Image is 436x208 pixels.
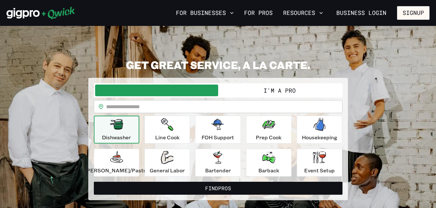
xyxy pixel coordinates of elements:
button: Bartender [195,149,241,177]
button: Barback [246,149,292,177]
p: Event Setup [304,167,335,174]
p: FOH Support [202,133,234,141]
p: [PERSON_NAME]/Pastry [85,167,148,174]
button: For Businesses [173,7,236,18]
button: Event Setup [297,149,342,177]
button: FOH Support [195,116,241,144]
h2: GET GREAT SERVICE, A LA CARTE. [88,58,348,71]
p: Line Cook [155,133,180,141]
p: Barback [258,167,279,174]
button: Housekeeping [297,116,342,144]
button: General Labor [144,149,190,177]
p: Bartender [205,167,231,174]
p: General Labor [150,167,185,174]
p: Prep Cook [256,133,281,141]
button: I'm a Pro [218,85,341,96]
button: Prep Cook [246,116,292,144]
p: Housekeeping [302,133,337,141]
button: I'm a Business [95,85,218,96]
a: Business Login [331,6,392,20]
button: Dishwasher [94,116,139,144]
button: Signup [397,6,430,20]
button: Line Cook [144,116,190,144]
button: [PERSON_NAME]/Pastry [94,149,139,177]
button: Resources [280,7,326,18]
a: For Pros [242,7,275,18]
button: FindPros [94,182,343,195]
p: Dishwasher [102,133,131,141]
